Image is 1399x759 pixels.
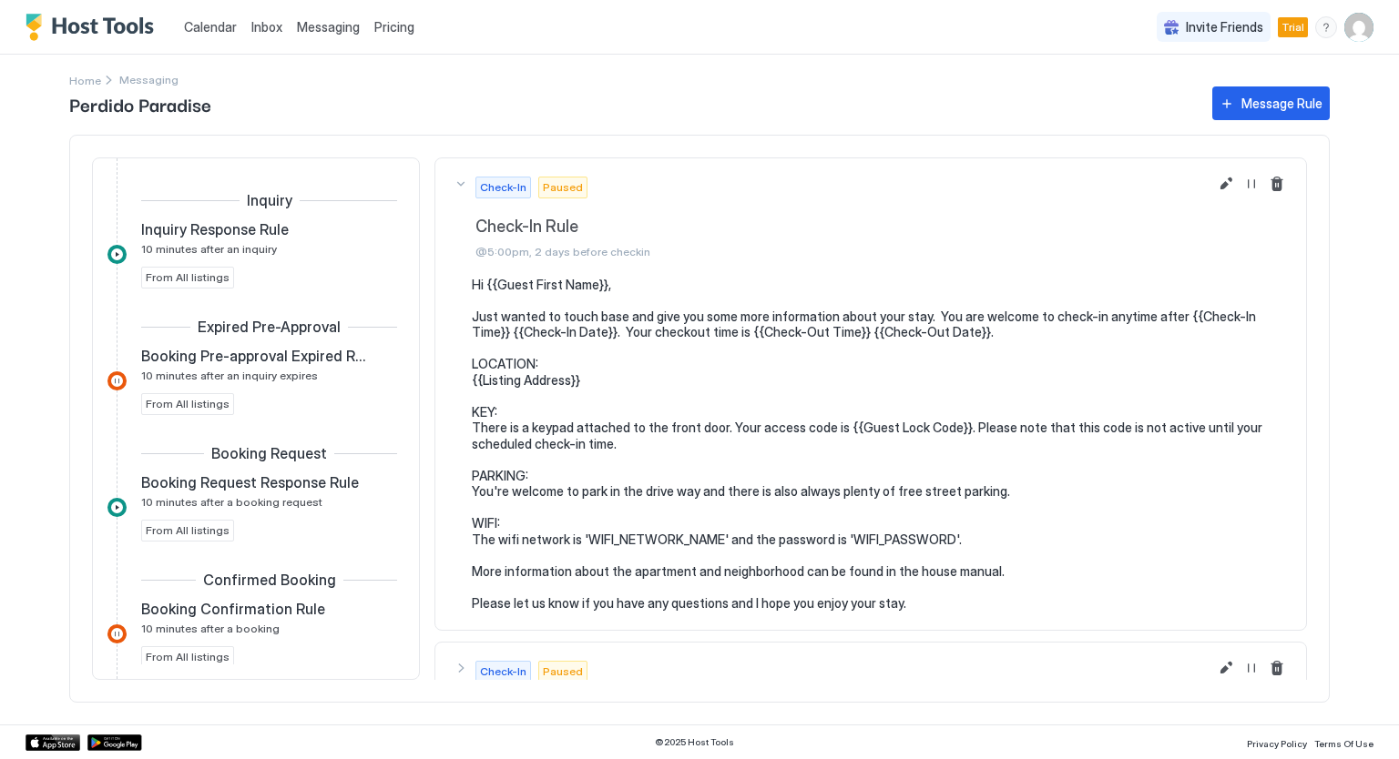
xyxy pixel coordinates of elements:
span: Paused [543,663,583,680]
span: Inbox [251,19,282,35]
span: Paused [543,179,583,196]
button: Edit message rule [1215,173,1237,195]
div: Message Rule [1241,94,1322,113]
span: Inquiry Response Rule [141,220,289,238]
a: Host Tools Logo [26,14,162,41]
span: Calendar [184,19,237,35]
pre: Hi {{Guest First Name}}, Just wanted to touch base and give you some more information about your ... [472,277,1288,612]
section: Check-InPausedCheck-In Rule@5:00pm, 2 days before checkin [435,277,1306,630]
a: Calendar [184,17,237,36]
span: 10 minutes after a booking [141,622,280,635]
span: © 2025 Host Tools [655,736,734,748]
a: Messaging [297,17,360,36]
span: Privacy Policy [1247,738,1307,749]
a: Inbox [251,17,282,36]
span: @5:00pm, 2 days before checkin [475,245,1288,258]
span: From All listings [146,522,230,539]
span: Messaging [297,19,360,35]
a: Google Play Store [87,734,142,751]
a: App Store [26,734,80,751]
button: Delete message rule [1266,657,1288,679]
span: Breadcrumb [119,73,179,86]
span: Check-In [480,663,526,680]
span: Booking Confirmation Rule [141,600,325,618]
span: Terms Of Use [1314,738,1373,749]
span: Home [69,74,101,87]
button: Resume Message Rule [1241,173,1262,195]
span: 10 minutes after an inquiry expires [141,369,318,382]
span: Inquiry [247,191,292,209]
div: menu [1315,16,1337,38]
span: Trial [1282,19,1304,35]
span: Confirmed Booking [203,571,336,589]
span: Booking Request [211,444,327,462]
button: Message Rule [1212,86,1330,120]
a: Terms Of Use [1314,733,1373,752]
span: From All listings [146,396,230,412]
span: From All listings [146,649,230,665]
span: Booking Request Response Rule [141,473,359,491]
div: Breadcrumb [69,70,101,89]
span: Perdido Paradise [69,90,1194,117]
button: Check-InPausedCheck-In Rule@5:00pm, 2 days before checkin [435,158,1306,277]
span: 10 minutes after a booking request [141,495,322,509]
span: Invite Friends [1186,19,1263,35]
iframe: Intercom live chat [18,697,62,741]
span: Booking Pre-approval Expired Rule [141,347,368,365]
span: From All listings [146,269,230,286]
span: Pricing [374,19,414,35]
span: Check-In [480,179,526,196]
button: Resume Message Rule [1241,657,1262,679]
button: Edit message rule [1215,657,1237,679]
span: Expired Pre-Approval [198,318,341,336]
button: Delete message rule [1266,173,1288,195]
div: User profile [1344,13,1373,42]
a: Privacy Policy [1247,733,1307,752]
a: Home [69,70,101,89]
span: 10 minutes after an inquiry [141,242,277,256]
span: Check-In Rule [475,217,1288,238]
